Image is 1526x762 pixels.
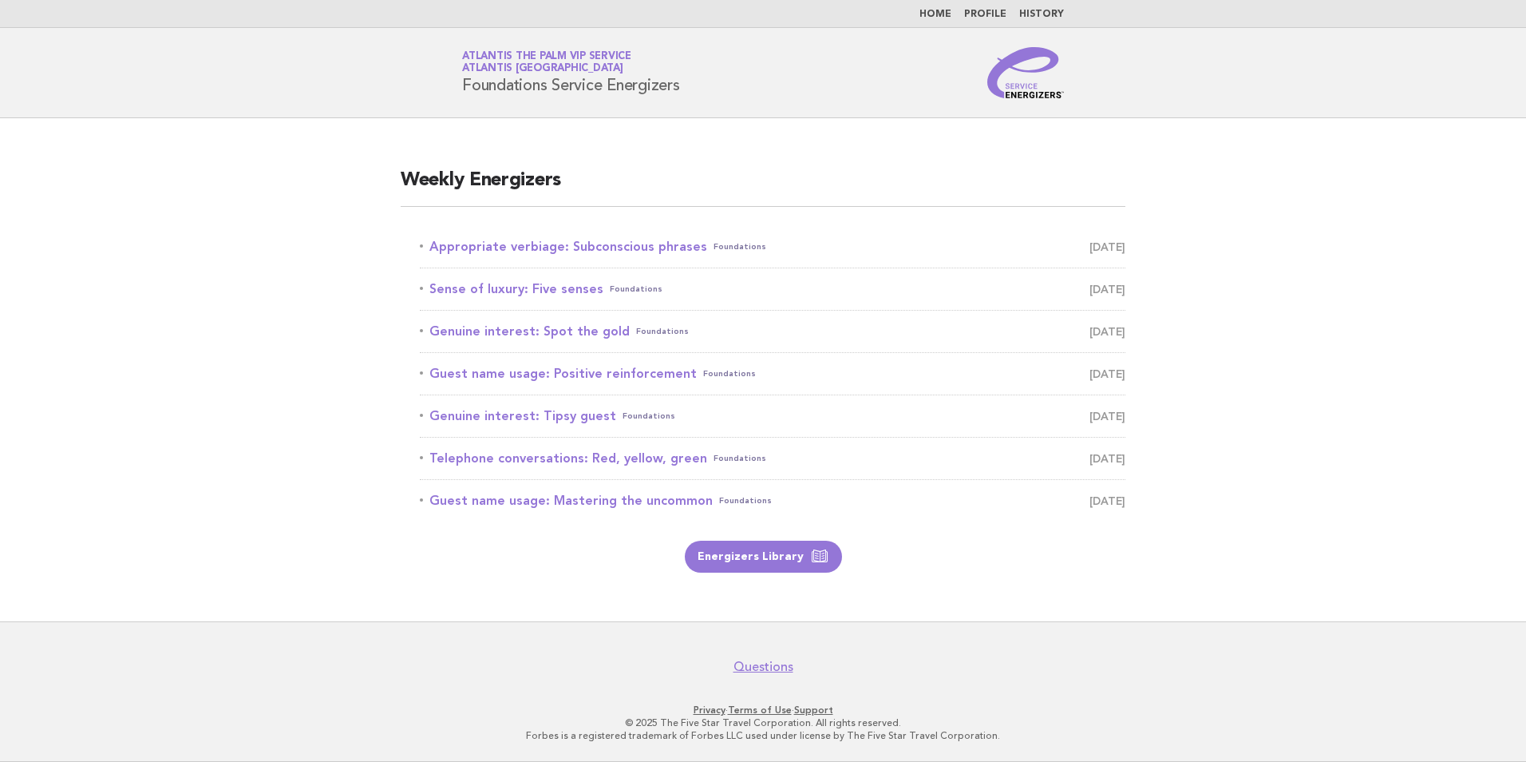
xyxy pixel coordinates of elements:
[420,236,1125,258] a: Appropriate verbiage: Subconscious phrasesFoundations [DATE]
[420,278,1125,300] a: Sense of luxury: Five sensesFoundations [DATE]
[1089,447,1125,470] span: [DATE]
[610,278,662,300] span: Foundations
[1089,236,1125,258] span: [DATE]
[275,716,1251,729] p: © 2025 The Five Star Travel Corporation. All rights reserved.
[1089,278,1125,300] span: [DATE]
[462,52,680,93] h1: Foundations Service Energizers
[1019,10,1064,19] a: History
[420,363,1125,385] a: Guest name usage: Positive reinforcementFoundations [DATE]
[462,51,631,73] a: Atlantis The Palm VIP ServiceAtlantis [GEOGRAPHIC_DATA]
[794,704,833,716] a: Support
[420,447,1125,470] a: Telephone conversations: Red, yellow, greenFoundations [DATE]
[719,490,772,512] span: Foundations
[685,541,842,573] a: Energizers Library
[714,447,766,470] span: Foundations
[420,320,1125,343] a: Genuine interest: Spot the goldFoundations [DATE]
[728,704,792,716] a: Terms of Use
[623,405,675,427] span: Foundations
[462,64,623,74] span: Atlantis [GEOGRAPHIC_DATA]
[703,363,756,385] span: Foundations
[275,704,1251,716] p: · ·
[987,47,1064,98] img: Service Energizers
[694,704,725,716] a: Privacy
[401,168,1125,207] h2: Weekly Energizers
[714,236,766,258] span: Foundations
[919,10,951,19] a: Home
[1089,363,1125,385] span: [DATE]
[1089,320,1125,343] span: [DATE]
[964,10,1006,19] a: Profile
[1089,490,1125,512] span: [DATE]
[420,405,1125,427] a: Genuine interest: Tipsy guestFoundations [DATE]
[1089,405,1125,427] span: [DATE]
[420,490,1125,512] a: Guest name usage: Mastering the uncommonFoundations [DATE]
[275,729,1251,742] p: Forbes is a registered trademark of Forbes LLC used under license by The Five Star Travel Corpora...
[733,659,793,675] a: Questions
[636,320,689,343] span: Foundations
